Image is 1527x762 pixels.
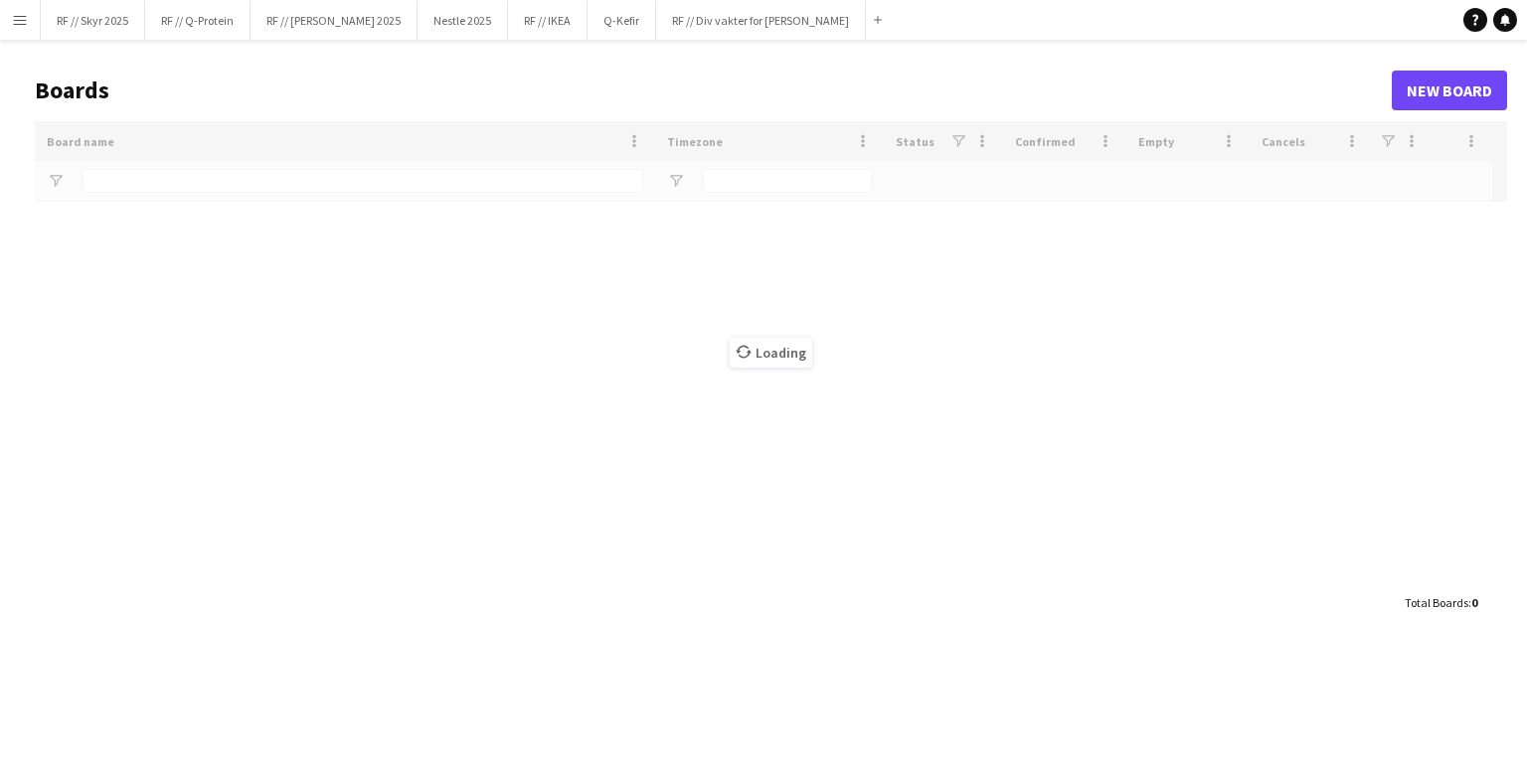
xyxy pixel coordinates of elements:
[730,338,812,368] span: Loading
[1471,595,1477,610] span: 0
[508,1,588,40] button: RF // IKEA
[145,1,251,40] button: RF // Q-Protein
[35,76,1392,105] h1: Boards
[251,1,418,40] button: RF // [PERSON_NAME] 2025
[1392,71,1507,110] a: New Board
[1405,595,1468,610] span: Total Boards
[588,1,656,40] button: Q-Kefir
[418,1,508,40] button: Nestle 2025
[41,1,145,40] button: RF // Skyr 2025
[656,1,866,40] button: RF // Div vakter for [PERSON_NAME]
[1405,583,1477,622] div: :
